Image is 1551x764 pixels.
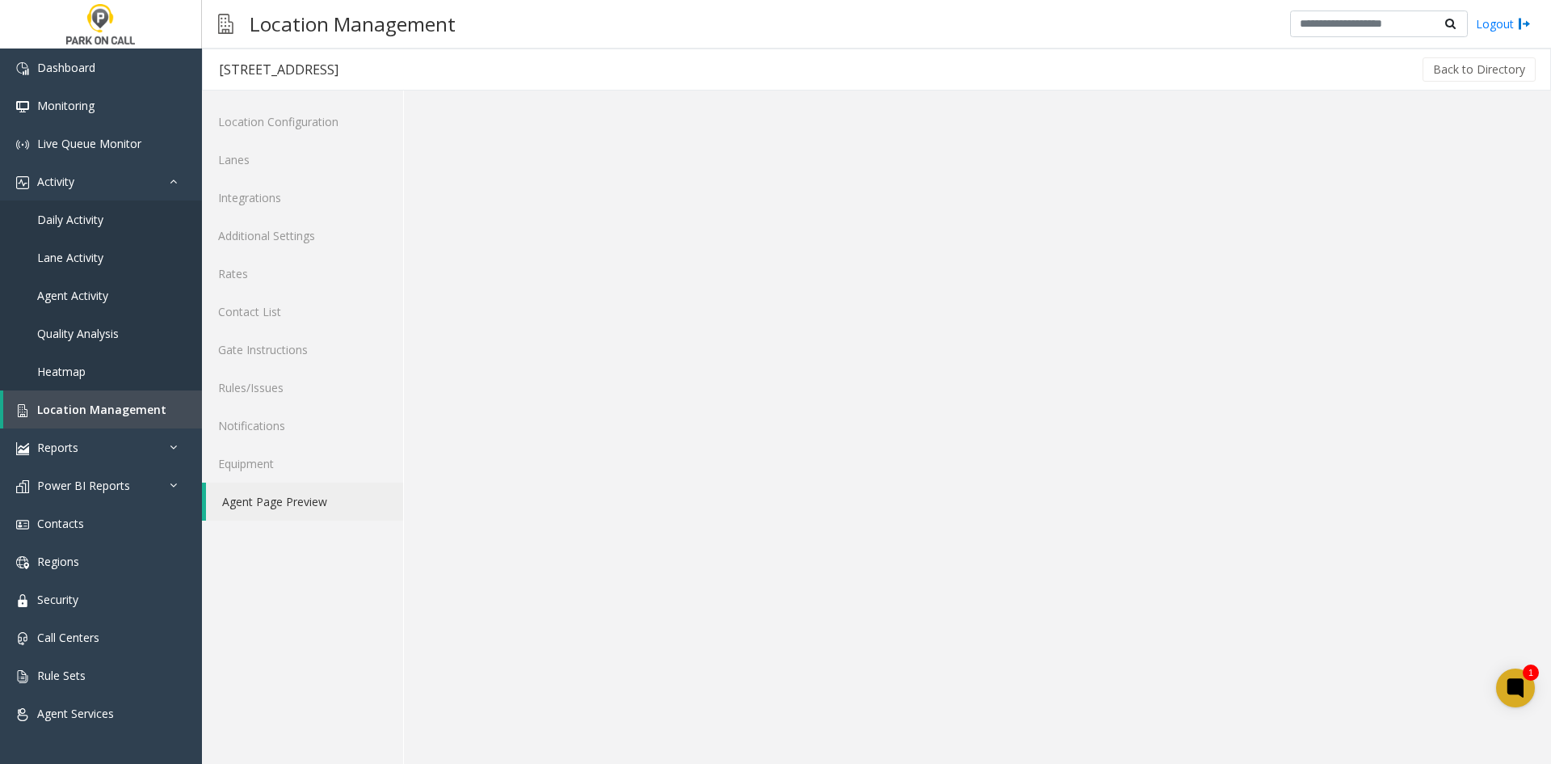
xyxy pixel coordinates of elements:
img: 'icon' [16,100,29,113]
h3: Location Management [242,4,464,44]
a: Rates [202,255,403,293]
span: Heatmap [37,364,86,379]
img: 'icon' [16,138,29,151]
a: Contact List [202,293,403,331]
span: Reports [37,440,78,455]
a: Additional Settings [202,217,403,255]
img: 'icon' [16,404,29,417]
span: Agent Activity [37,288,108,303]
a: Equipment [202,445,403,483]
img: 'icon' [16,480,29,493]
img: 'icon' [16,176,29,189]
span: Live Queue Monitor [37,136,141,151]
span: Contacts [37,516,84,531]
span: Regions [37,554,79,569]
a: Agent Page Preview [206,483,403,521]
span: Activity [37,174,74,189]
img: 'icon' [16,556,29,569]
span: Daily Activity [37,212,103,227]
img: 'icon' [16,708,29,721]
a: Location Management [3,390,202,428]
span: Security [37,592,78,607]
span: Rule Sets [37,668,86,683]
a: Lanes [202,141,403,179]
a: Location Configuration [202,103,403,141]
span: Power BI Reports [37,478,130,493]
img: 'icon' [16,518,29,531]
button: Back to Directory [1423,57,1536,82]
img: 'icon' [16,594,29,607]
span: Location Management [37,402,166,417]
span: Quality Analysis [37,326,119,341]
a: Logout [1476,15,1531,32]
div: [STREET_ADDRESS] [219,59,338,80]
img: 'icon' [16,442,29,455]
img: 'icon' [16,632,29,645]
span: Monitoring [37,98,95,113]
div: 1 [1523,665,1539,681]
a: Gate Instructions [202,331,403,369]
span: Agent Services [37,706,114,721]
a: Integrations [202,179,403,217]
span: Call Centers [37,630,99,645]
img: 'icon' [16,670,29,683]
img: 'icon' [16,62,29,75]
a: Rules/Issues [202,369,403,407]
img: pageIcon [218,4,233,44]
span: Dashboard [37,60,95,75]
span: Lane Activity [37,250,103,265]
img: logout [1518,15,1531,32]
a: Notifications [202,407,403,445]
